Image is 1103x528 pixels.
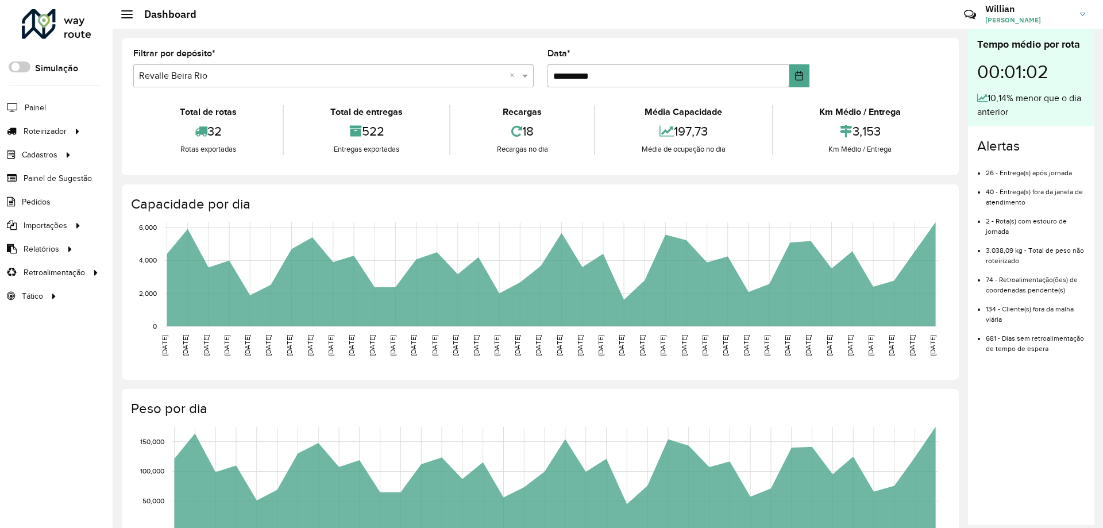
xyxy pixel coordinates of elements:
[986,159,1085,178] li: 26 - Entrega(s) após jornada
[789,64,809,87] button: Choose Date
[136,105,280,119] div: Total de rotas
[244,335,251,356] text: [DATE]
[701,335,708,356] text: [DATE]
[306,335,314,356] text: [DATE]
[534,335,542,356] text: [DATE]
[659,335,666,356] text: [DATE]
[389,335,396,356] text: [DATE]
[598,105,769,119] div: Média Capacidade
[24,243,59,255] span: Relatórios
[139,257,157,264] text: 4,000
[161,335,168,356] text: [DATE]
[35,61,78,75] label: Simulação
[202,335,210,356] text: [DATE]
[133,8,196,21] h2: Dashboard
[958,2,982,27] a: Contato Rápido
[142,497,164,504] text: 50,000
[453,105,591,119] div: Recargas
[410,335,417,356] text: [DATE]
[784,335,791,356] text: [DATE]
[986,237,1085,266] li: 3.038,09 kg - Total de peso não roteirizado
[510,69,519,83] span: Clear all
[24,219,67,232] span: Importações
[986,295,1085,325] li: 134 - Cliente(s) fora da malha viária
[888,335,895,356] text: [DATE]
[618,335,625,356] text: [DATE]
[22,149,57,161] span: Cadastros
[776,119,944,144] div: 3,153
[977,138,1085,155] h4: Alertas
[368,335,376,356] text: [DATE]
[826,335,833,356] text: [DATE]
[722,335,729,356] text: [DATE]
[139,290,157,297] text: 2,000
[287,144,446,155] div: Entregas exportadas
[431,335,438,356] text: [DATE]
[598,144,769,155] div: Média de ocupação no dia
[153,322,157,330] text: 0
[140,438,164,445] text: 150,000
[804,335,812,356] text: [DATE]
[977,37,1085,52] div: Tempo médio por rota
[287,119,446,144] div: 522
[680,335,688,356] text: [DATE]
[348,335,355,356] text: [DATE]
[986,266,1085,295] li: 74 - Retroalimentação(ões) de coordenadas pendente(s)
[986,178,1085,207] li: 40 - Entrega(s) fora da janela de atendimento
[25,102,46,114] span: Painel
[131,400,947,417] h4: Peso por dia
[986,207,1085,237] li: 2 - Rota(s) com estouro de jornada
[638,335,646,356] text: [DATE]
[985,3,1071,14] h3: Willian
[452,335,459,356] text: [DATE]
[286,335,293,356] text: [DATE]
[556,335,563,356] text: [DATE]
[929,335,936,356] text: [DATE]
[139,224,157,232] text: 6,000
[985,15,1071,25] span: [PERSON_NAME]
[22,196,51,208] span: Pedidos
[453,119,591,144] div: 18
[140,468,164,475] text: 100,000
[776,105,944,119] div: Km Médio / Entrega
[576,335,584,356] text: [DATE]
[547,47,570,60] label: Data
[453,144,591,155] div: Recargas no dia
[514,335,521,356] text: [DATE]
[763,335,770,356] text: [DATE]
[24,267,85,279] span: Retroalimentação
[327,335,334,356] text: [DATE]
[598,119,769,144] div: 197,73
[24,172,92,184] span: Painel de Sugestão
[133,47,215,60] label: Filtrar por depósito
[182,335,189,356] text: [DATE]
[223,335,230,356] text: [DATE]
[472,335,480,356] text: [DATE]
[24,125,67,137] span: Roteirizador
[597,335,604,356] text: [DATE]
[264,335,272,356] text: [DATE]
[908,335,916,356] text: [DATE]
[136,144,280,155] div: Rotas exportadas
[287,105,446,119] div: Total de entregas
[846,335,854,356] text: [DATE]
[131,196,947,213] h4: Capacidade por dia
[136,119,280,144] div: 32
[742,335,750,356] text: [DATE]
[493,335,500,356] text: [DATE]
[776,144,944,155] div: Km Médio / Entrega
[22,290,43,302] span: Tático
[977,52,1085,91] div: 00:01:02
[867,335,874,356] text: [DATE]
[986,325,1085,354] li: 681 - Dias sem retroalimentação de tempo de espera
[977,91,1085,119] div: 10,14% menor que o dia anterior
